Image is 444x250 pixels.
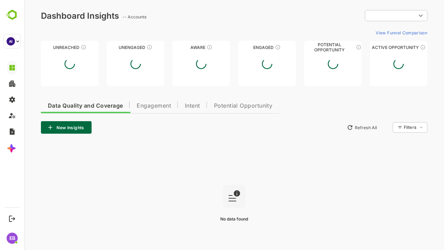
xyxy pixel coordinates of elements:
span: Potential Opportunity [190,103,248,109]
div: Aware [148,45,206,50]
div: These accounts are warm, further nurturing would qualify them to MQAs [251,44,256,50]
span: Engagement [112,103,147,109]
img: BambooboxLogoMark.f1c84d78b4c51b1a7b5f700c9845e183.svg [3,8,21,22]
div: Unreached [17,45,74,50]
div: Filters [379,121,403,134]
div: ​ [341,9,403,22]
div: AI [7,37,15,45]
div: Filters [379,125,392,130]
div: These accounts have not shown enough engagement and need nurturing [122,44,128,50]
div: These accounts have not been engaged with for a defined time period [57,44,62,50]
div: These accounts are MQAs and can be passed on to Inside Sales [332,44,337,50]
button: View Funnel Comparison [349,27,403,38]
div: These accounts have open opportunities which might be at any of the Sales Stages [396,44,401,50]
div: These accounts have just entered the buying cycle and need further nurturing [182,44,188,50]
div: Engaged [214,45,272,50]
div: Unengaged [83,45,140,50]
button: New Insights [17,121,67,134]
div: Dashboard Insights [17,11,95,21]
ag: -- Accounts [98,14,124,19]
span: Data Quality and Coverage [24,103,99,109]
span: No data found [196,216,224,222]
div: Active Opportunity [345,45,403,50]
button: Refresh All [319,122,356,133]
div: EB [7,233,18,244]
div: Potential Opportunity [280,45,338,50]
button: Logout [7,214,17,223]
span: Intent [161,103,176,109]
